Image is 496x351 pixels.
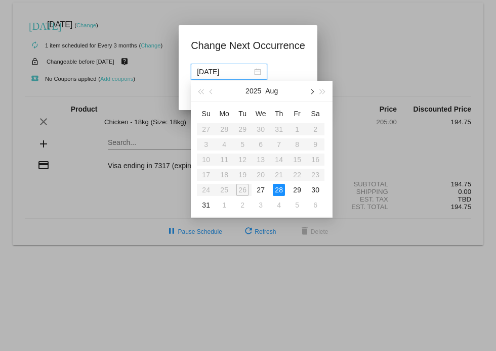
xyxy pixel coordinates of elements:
[197,197,215,213] td: 8/31/2025
[270,106,288,122] th: Thu
[252,106,270,122] th: Wed
[309,184,321,196] div: 30
[197,106,215,122] th: Sun
[255,184,267,196] div: 27
[270,182,288,197] td: 8/28/2025
[252,182,270,197] td: 8/27/2025
[306,106,324,122] th: Sat
[252,197,270,213] td: 9/3/2025
[215,106,233,122] th: Mon
[273,199,285,211] div: 4
[270,197,288,213] td: 9/4/2025
[317,81,328,101] button: Next year (Control + right)
[206,81,218,101] button: Previous month (PageUp)
[233,197,252,213] td: 9/2/2025
[288,106,306,122] th: Fri
[218,199,230,211] div: 1
[197,66,252,77] input: Select date
[236,199,249,211] div: 2
[265,81,278,101] button: Aug
[291,184,303,196] div: 29
[245,81,261,101] button: 2025
[191,37,305,54] h1: Change Next Occurrence
[215,197,233,213] td: 9/1/2025
[200,199,212,211] div: 31
[288,182,306,197] td: 8/29/2025
[291,199,303,211] div: 5
[273,184,285,196] div: 28
[306,197,324,213] td: 9/6/2025
[195,81,206,101] button: Last year (Control + left)
[306,182,324,197] td: 8/30/2025
[255,199,267,211] div: 3
[288,197,306,213] td: 9/5/2025
[233,106,252,122] th: Tue
[306,81,317,101] button: Next month (PageDown)
[309,199,321,211] div: 6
